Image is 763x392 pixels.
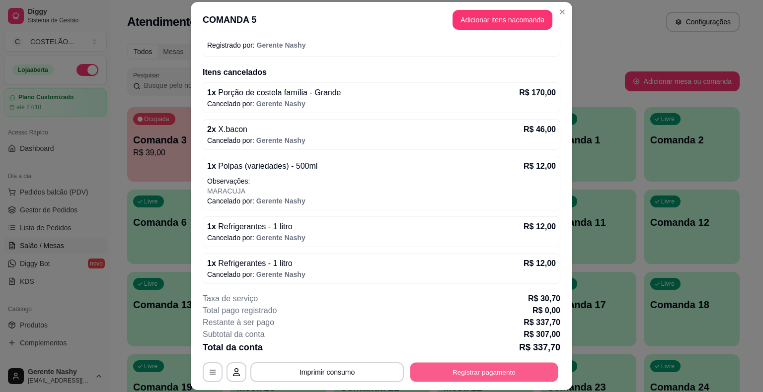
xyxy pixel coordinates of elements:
[203,340,263,354] p: Total da conta
[256,100,305,108] span: Gerente Nashy
[554,4,570,20] button: Close
[207,124,247,135] p: 2 x
[519,87,556,99] p: R$ 170,00
[519,340,560,354] p: R$ 337,70
[453,10,552,30] button: Adicionar itens nacomanda
[524,328,560,340] p: R$ 307,00
[257,41,306,49] span: Gerente Nashy
[524,258,556,269] p: R$ 12,00
[207,269,556,279] p: Cancelado por:
[203,328,265,340] p: Subtotal da conta
[207,233,556,243] p: Cancelado por:
[410,363,558,382] button: Registrar pagamento
[207,135,556,145] p: Cancelado por:
[216,125,247,133] span: X.bacon
[216,162,318,170] span: Polpas (variedades) - 500ml
[207,196,556,206] p: Cancelado por:
[207,87,341,99] p: 1 x
[216,222,293,231] span: Refrigerantes - 1 litro
[207,99,556,109] p: Cancelado por:
[533,305,560,317] p: R$ 0,00
[207,176,556,186] p: Observações:
[256,197,305,205] span: Gerente Nashy
[203,66,560,78] h2: Itens cancelados
[203,293,258,305] p: Taxa de serviço
[207,160,317,172] p: 1 x
[528,293,560,305] p: R$ 30,70
[524,221,556,233] p: R$ 12,00
[250,362,404,382] button: Imprimir consumo
[207,258,293,269] p: 1 x
[191,2,572,38] header: COMANDA 5
[256,270,305,278] span: Gerente Nashy
[207,186,556,196] p: MARACUJA
[256,234,305,242] span: Gerente Nashy
[203,317,274,328] p: Restante à ser pago
[524,160,556,172] p: R$ 12,00
[256,136,305,144] span: Gerente Nashy
[524,124,556,135] p: R$ 46,00
[524,317,560,328] p: R$ 337,70
[216,88,341,97] span: Porção de costela família - Grande
[207,221,293,233] p: 1 x
[207,40,556,50] p: Registrado por:
[203,305,277,317] p: Total pago registrado
[216,259,293,267] span: Refrigerantes - 1 litro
